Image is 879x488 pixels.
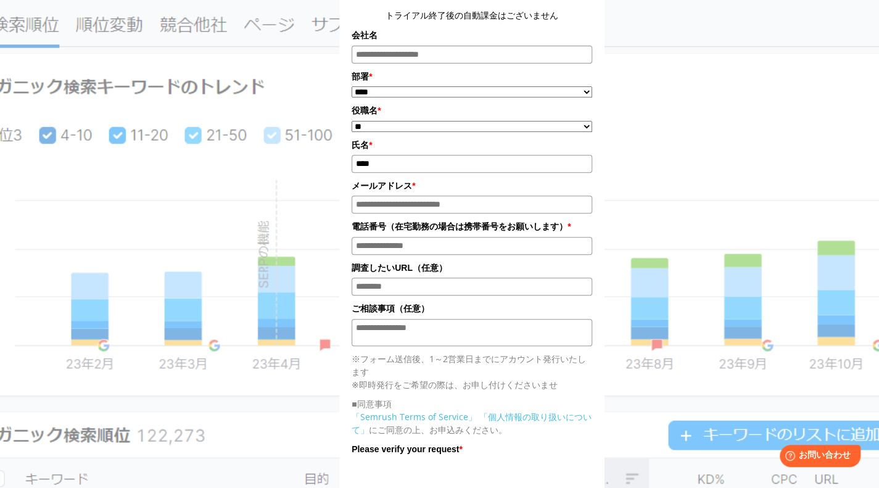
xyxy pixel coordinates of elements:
label: 役職名 [352,104,592,117]
label: 部署 [352,70,592,83]
p: にご同意の上、お申込みください。 [352,410,592,436]
label: 会社名 [352,28,592,42]
label: メールアドレス [352,179,592,192]
p: ■同意事項 [352,397,592,410]
label: 氏名 [352,138,592,152]
label: ご相談事項（任意） [352,302,592,315]
label: Please verify your request [352,442,592,456]
label: 調査したいURL（任意） [352,261,592,275]
label: 電話番号（在宅勤務の場合は携帯番号をお願いします） [352,220,592,233]
p: ※フォーム送信後、1～2営業日までにアカウント発行いたします ※即時発行をご希望の際は、お申し付けくださいませ [352,352,592,391]
a: 「個人情報の取り扱いについて」 [352,411,592,436]
center: トライアル終了後の自動課金はございません [352,9,592,22]
a: 「Semrush Terms of Service」 [352,411,477,423]
iframe: Help widget launcher [769,440,865,474]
